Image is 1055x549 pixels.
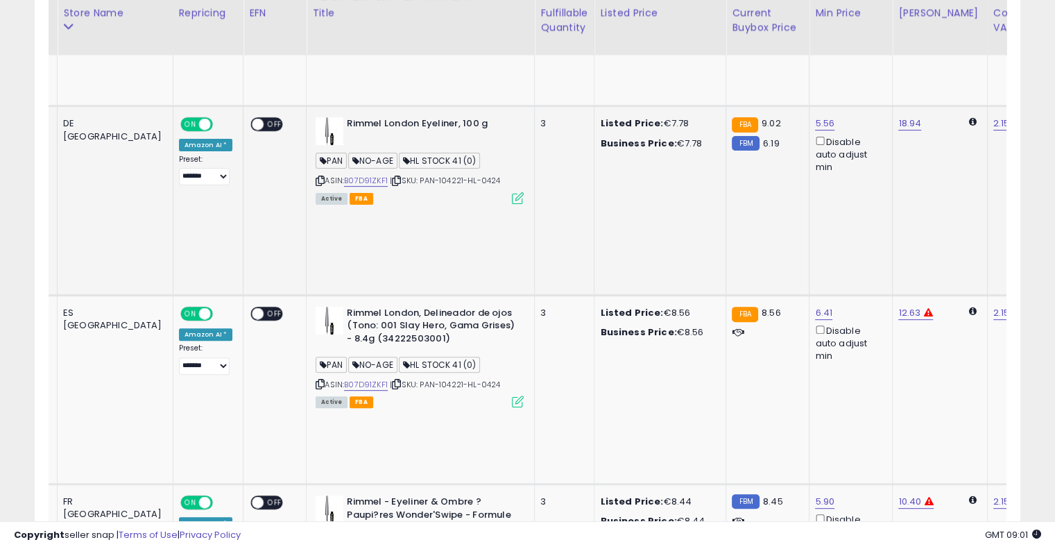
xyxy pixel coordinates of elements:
[179,6,238,20] div: Repricing
[316,396,348,408] span: All listings currently available for purchase on Amazon
[815,495,834,509] a: 5.90
[600,137,715,150] div: €7.78
[210,119,232,130] span: OFF
[993,495,1010,509] a: 2.15
[182,119,199,130] span: ON
[347,117,515,134] b: Rimmel London Eyeliner, 100 g
[119,528,178,541] a: Terms of Use
[390,175,500,186] span: | SKU: PAN-104221-HL-0424
[348,153,397,169] span: NO-AGE
[540,117,583,130] div: 3
[732,117,757,133] small: FBA
[815,306,832,320] a: 6.41
[732,494,759,509] small: FBM
[763,137,780,150] span: 6.19
[399,153,480,169] span: HL STOCK 41 (0)
[600,117,663,130] b: Listed Price:
[249,6,300,20] div: EFN
[63,6,167,20] div: Store Name
[600,117,715,130] div: €7.78
[179,155,233,186] div: Preset:
[600,326,676,339] b: Business Price:
[815,117,834,130] a: 5.56
[14,529,241,542] div: seller snap | |
[600,307,715,319] div: €8.56
[993,306,1010,320] a: 2.15
[898,6,981,20] div: [PERSON_NAME]
[182,497,199,509] span: ON
[316,307,524,406] div: ASIN:
[264,119,286,130] span: OFF
[312,6,529,20] div: Title
[763,495,783,508] span: 8.45
[390,379,500,390] span: | SKU: PAN-104221-HL-0424
[316,153,347,169] span: PAN
[316,496,343,523] img: 318TkQ1ro8L._SL40_.jpg
[350,193,373,205] span: FBA
[316,307,343,335] img: 318TkQ1ro8L._SL40_.jpg
[316,117,343,145] img: 318TkQ1ro8L._SL40_.jpg
[540,496,583,508] div: 3
[600,495,663,508] b: Listed Price:
[264,307,286,319] span: OFF
[815,6,886,20] div: Min Price
[985,528,1041,541] span: 2025-08-15 09:01 GMT
[540,307,583,319] div: 3
[600,496,715,508] div: €8.44
[540,6,588,35] div: Fulfillable Quantity
[63,117,162,142] div: DE [GEOGRAPHIC_DATA]
[316,117,524,203] div: ASIN:
[344,175,388,187] a: B07D91ZKF1
[210,307,232,319] span: OFF
[14,528,65,541] strong: Copyright
[993,117,1010,130] a: 2.15
[600,306,663,319] b: Listed Price:
[180,528,241,541] a: Privacy Policy
[898,495,921,509] a: 10.40
[350,396,373,408] span: FBA
[316,193,348,205] span: All listings currently available for purchase on Amazon
[732,307,757,322] small: FBA
[600,326,715,339] div: €8.56
[316,357,347,373] span: PAN
[898,117,921,130] a: 18.94
[732,136,759,151] small: FBM
[399,357,480,373] span: HL STOCK 41 (0)
[600,6,720,20] div: Listed Price
[264,497,286,509] span: OFF
[762,117,781,130] span: 9.02
[344,379,388,391] a: B07D91ZKF1
[63,496,162,521] div: FR [GEOGRAPHIC_DATA]
[179,328,233,341] div: Amazon AI *
[815,323,882,363] div: Disable auto adjust min
[182,307,199,319] span: ON
[815,134,882,174] div: Disable auto adjust min
[600,137,676,150] b: Business Price:
[347,307,515,349] b: Rimmel London, Delineador de ojos (Tono: 001 Slay Hero, Gama Grises) - 8.4g (34222503001)
[179,139,233,151] div: Amazon AI *
[348,357,397,373] span: NO-AGE
[898,306,920,320] a: 12.63
[63,307,162,332] div: ES [GEOGRAPHIC_DATA]
[762,306,781,319] span: 8.56
[179,344,233,375] div: Preset:
[210,497,232,509] span: OFF
[732,6,803,35] div: Current Buybox Price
